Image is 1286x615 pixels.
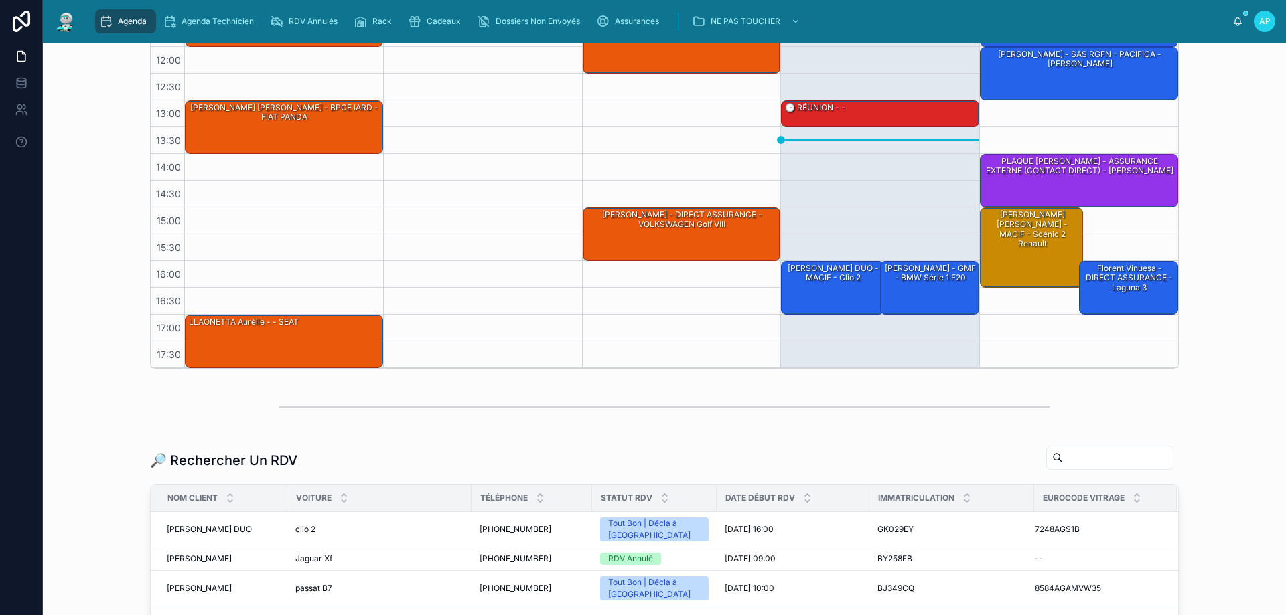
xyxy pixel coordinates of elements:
span: 17:00 [153,322,184,333]
div: PLAQUE [PERSON_NAME] - ASSURANCE EXTERNE (CONTACT DIRECT) - [PERSON_NAME] [981,155,1177,207]
span: Statut RDV [601,493,652,503]
div: [PERSON_NAME] [PERSON_NAME] - BPCE IARD - FIAT PANDA [186,101,382,153]
span: Rack [372,16,392,27]
span: 16:30 [153,295,184,306]
span: clio 2 [295,524,315,535]
span: Agenda [118,16,147,27]
a: Tout Bon | Décla à [GEOGRAPHIC_DATA] [600,576,709,600]
span: Nom Client [167,493,218,503]
a: Dossiers Non Envoyés [473,9,589,33]
a: Agenda [95,9,156,33]
span: [PHONE_NUMBER] [480,524,551,535]
div: Tout Bon | Décla à [GEOGRAPHIC_DATA] [608,517,701,541]
span: Assurances [615,16,659,27]
span: Immatriculation [878,493,954,503]
div: PLAQUE [PERSON_NAME] - ASSURANCE EXTERNE (CONTACT DIRECT) - [PERSON_NAME] [983,155,1177,177]
div: Florent Vinuesa - DIRECT ASSURANCE - laguna 3 [1082,262,1177,294]
div: [PERSON_NAME] [PERSON_NAME] - MACIF - scenic 2 renault [981,208,1082,287]
a: [DATE] 10:00 [725,583,861,594]
div: [PERSON_NAME] DUO - MACIF - clio 2 [782,262,883,314]
div: Florent Vinuesa - DIRECT ASSURANCE - laguna 3 [1080,262,1177,314]
a: [PERSON_NAME] [167,583,279,594]
span: [DATE] 09:00 [725,553,776,564]
div: [PERSON_NAME] - SAS RGFN - PACIFICA - [PERSON_NAME] [981,48,1177,100]
div: [PERSON_NAME] - GMF - BMW série 1 f20 [881,262,979,314]
div: LLAONETTA Aurélie - - SEAT [186,315,382,367]
span: Date Début RDV [725,493,795,503]
a: GK029EY [877,524,1026,535]
span: Cadeaux [427,16,461,27]
a: Jaguar Xf [295,553,463,564]
div: [PERSON_NAME] - DIRECT ASSURANCE - VOLKSWAGEN Golf VIII [583,208,780,260]
div: [PERSON_NAME] DUO - MACIF - clio 2 [784,262,883,284]
div: LLAONETTA Aurélie - - SEAT [188,316,300,328]
span: [PHONE_NUMBER] [480,583,551,594]
span: [DATE] 16:00 [725,524,774,535]
span: 14:00 [153,161,184,173]
span: BJ349CQ [877,583,914,594]
span: [DATE] 10:00 [725,583,774,594]
span: 14:30 [153,188,184,199]
span: 17:30 [153,349,184,360]
div: [PERSON_NAME] - GMF - BMW série 1 f20 [883,262,978,284]
a: RDV Annulé [600,553,709,565]
a: NE PAS TOUCHER [688,9,807,33]
a: [PERSON_NAME] [167,553,279,564]
div: 🕒 RÉUNION - - [784,102,847,114]
a: RDV Annulés [266,9,347,33]
div: [PERSON_NAME] - DIRECT ASSURANCE - VOLKSWAGEN Golf VIII [585,209,780,231]
span: 16:00 [153,268,184,280]
a: passat B7 [295,583,463,594]
h1: 🔎 Rechercher Un RDV [150,451,297,470]
a: [PHONE_NUMBER] [480,583,584,594]
div: 11:30 – 12:30: INFOS - ALLIANZ - Volvo xc60 [583,21,780,73]
a: [DATE] 09:00 [725,553,861,564]
a: [PERSON_NAME] DUO [167,524,279,535]
span: NE PAS TOUCHER [711,16,780,27]
span: 15:30 [153,242,184,253]
img: App logo [54,11,78,32]
span: 7248AGS1B [1035,524,1080,535]
span: Voiture [296,493,332,503]
div: Tout Bon | Décla à [GEOGRAPHIC_DATA] [608,576,701,600]
a: Tout Bon | Décla à [GEOGRAPHIC_DATA] [600,517,709,541]
a: [PHONE_NUMBER] [480,553,584,564]
span: 8584AGAMVW35 [1035,583,1101,594]
div: RDV Annulé [608,553,653,565]
span: [PERSON_NAME] DUO [167,524,252,535]
span: [PHONE_NUMBER] [480,553,551,564]
span: RDV Annulés [289,16,338,27]
div: scrollable content [88,7,1232,36]
a: BJ349CQ [877,583,1026,594]
span: 13:30 [153,135,184,146]
a: clio 2 [295,524,463,535]
span: passat B7 [295,583,332,594]
span: [PERSON_NAME] [167,583,232,594]
span: Téléphone [480,493,528,503]
a: Rack [350,9,401,33]
a: Agenda Technicien [159,9,263,33]
div: [PERSON_NAME] - SAS RGFN - PACIFICA - [PERSON_NAME] [983,48,1177,70]
span: [PERSON_NAME] [167,553,232,564]
span: Jaguar Xf [295,553,332,564]
div: [PERSON_NAME] [PERSON_NAME] - MACIF - scenic 2 renault [983,209,1082,250]
a: BY258FB [877,553,1026,564]
a: [PHONE_NUMBER] [480,524,584,535]
span: BY258FB [877,553,912,564]
span: Eurocode Vitrage [1043,493,1125,503]
span: 12:30 [153,81,184,92]
span: GK029EY [877,524,914,535]
span: 12:00 [153,54,184,66]
span: -- [1035,553,1043,564]
div: [PERSON_NAME] [PERSON_NAME] - BPCE IARD - FIAT PANDA [188,102,382,124]
span: 13:00 [153,108,184,119]
a: Assurances [592,9,668,33]
a: -- [1035,553,1161,564]
a: 8584AGAMVW35 [1035,583,1161,594]
a: 7248AGS1B [1035,524,1161,535]
a: [DATE] 16:00 [725,524,861,535]
div: 🕒 RÉUNION - - [782,101,979,126]
span: Agenda Technicien [182,16,254,27]
span: AP [1259,16,1271,27]
a: Cadeaux [404,9,470,33]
